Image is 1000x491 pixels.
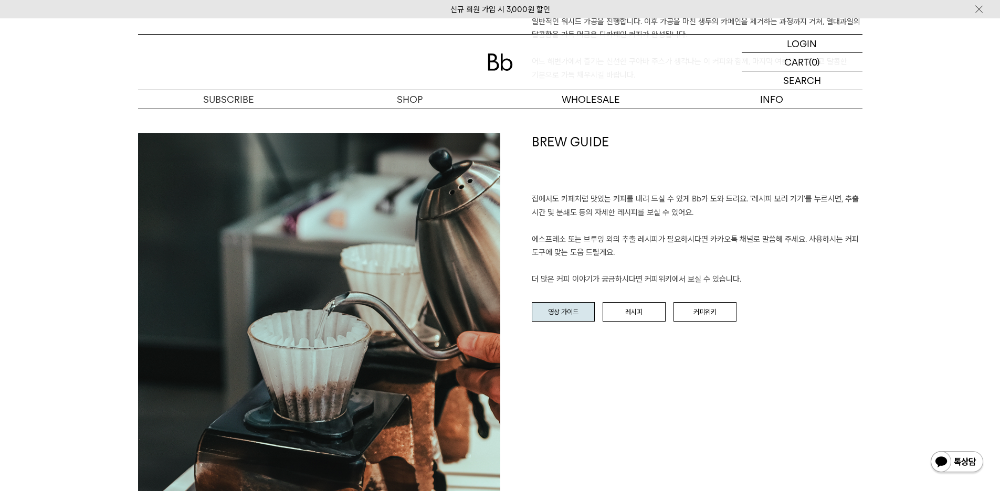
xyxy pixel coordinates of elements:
p: SEARCH [783,71,821,90]
h1: BREW GUIDE [532,133,862,193]
p: WHOLESALE [500,90,681,109]
p: LOGIN [787,35,817,52]
p: CART [784,53,809,71]
a: 커피위키 [673,302,736,322]
p: (0) [809,53,820,71]
a: SUBSCRIBE [138,90,319,109]
a: SHOP [319,90,500,109]
img: 카카오톡 채널 1:1 채팅 버튼 [930,450,984,475]
img: 로고 [488,54,513,71]
p: INFO [681,90,862,109]
p: 집에서도 카페처럼 맛있는 커피를 내려 드실 ﻿수 있게 Bb가 도와 드려요. '레시피 보러 가기'를 누르시면, 추출 시간 및 분쇄도 등의 자세한 레시피를 보실 수 있어요. 에스... [532,193,862,286]
a: 영상 가이드 [532,302,595,322]
a: 신규 회원 가입 시 3,000원 할인 [450,5,550,14]
a: 레시피 [603,302,666,322]
a: CART (0) [742,53,862,71]
a: LOGIN [742,35,862,53]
